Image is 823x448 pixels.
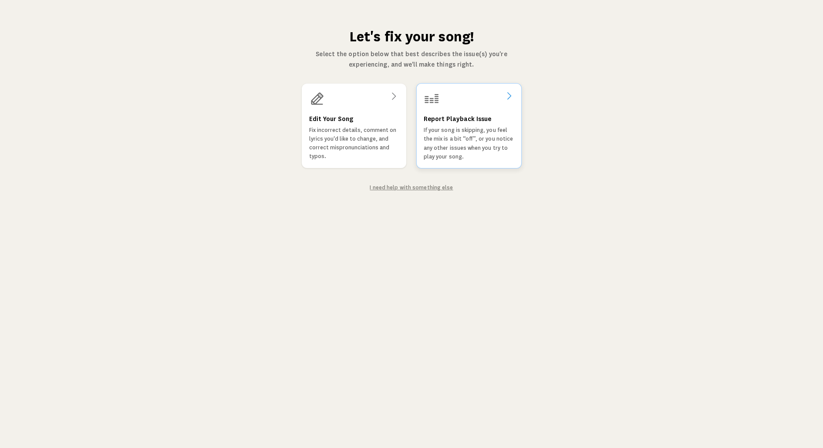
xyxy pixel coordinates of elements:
[424,126,514,161] p: If your song is skipping, you feel the mix is a bit “off”, or you notice any other issues when yo...
[301,49,522,70] p: Select the option below that best describes the issue(s) you're experiencing, and we'll make thin...
[309,114,353,124] h3: Edit Your Song
[309,126,399,161] p: Fix incorrect details, comment on lyrics you'd like to change, and correct mispronunciations and ...
[370,185,453,191] a: I need help with something else
[302,84,406,168] a: Edit Your SongFix incorrect details, comment on lyrics you'd like to change, and correct mispronu...
[424,114,492,124] h3: Report Playback Issue
[301,28,522,45] h1: Let's fix your song!
[417,84,521,168] a: Report Playback IssueIf your song is skipping, you feel the mix is a bit “off”, or you notice any...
